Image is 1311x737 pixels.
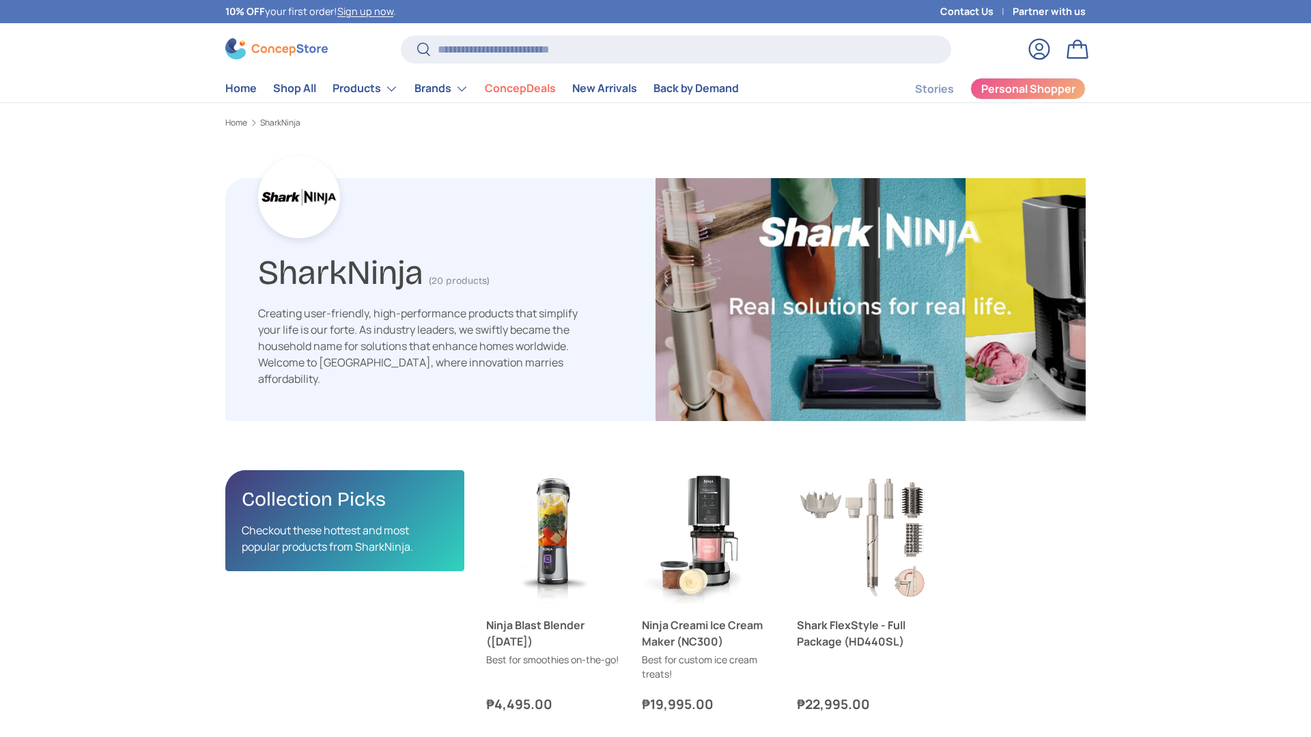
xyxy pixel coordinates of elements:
[324,75,406,102] summary: Products
[414,75,468,102] a: Brands
[242,522,448,555] p: Checkout these hottest and most popular products from SharkNinja.
[653,75,739,102] a: Back by Demand
[333,75,398,102] a: Products
[970,78,1086,100] a: Personal Shopper
[915,76,954,102] a: Stories
[797,617,931,650] a: Shark FlexStyle - Full Package (HD440SL)
[225,38,328,59] img: ConcepStore
[485,75,556,102] a: ConcepDeals
[572,75,637,102] a: New Arrivals
[337,5,393,18] a: Sign up now
[258,247,423,293] h1: SharkNinja
[642,617,776,650] a: Ninja Creami Ice Cream Maker (NC300)
[225,119,247,127] a: Home
[940,4,1013,19] a: Contact Us
[882,75,1086,102] nav: Secondary
[642,470,776,604] a: Ninja Creami Ice Cream Maker (NC300)
[242,487,448,512] h2: Collection Picks
[797,470,931,604] a: Shark FlexStyle - Full Package (HD440SL)
[225,5,265,18] strong: 10% OFF
[260,119,300,127] a: SharkNinja
[1013,4,1086,19] a: Partner with us
[225,117,1086,129] nav: Breadcrumbs
[258,305,579,387] div: Creating user-friendly, high-performance products that simplify your life is our forte. As indust...
[273,75,316,102] a: Shop All
[486,617,620,650] a: Ninja Blast Blender ([DATE])
[655,178,1086,421] img: SharkNinja
[225,4,396,19] p: your first order! .
[429,275,490,287] span: (20 products)
[486,470,620,604] a: Ninja Blast Blender (BC151)
[225,75,739,102] nav: Primary
[406,75,477,102] summary: Brands
[225,75,257,102] a: Home
[981,83,1075,94] span: Personal Shopper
